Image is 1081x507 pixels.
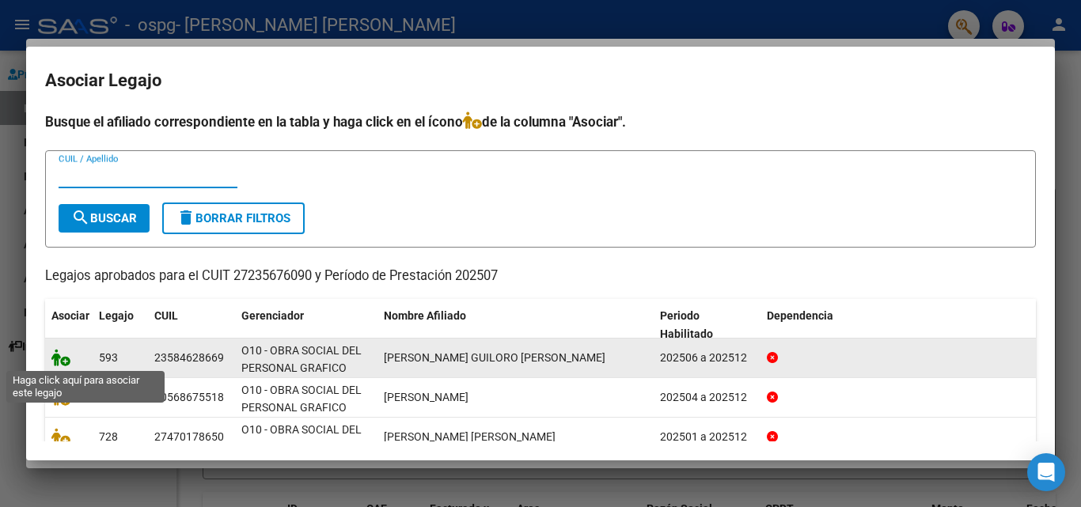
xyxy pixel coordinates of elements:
span: Legajo [99,309,134,322]
span: O10 - OBRA SOCIAL DEL PERSONAL GRAFICO [241,423,362,454]
span: Asociar [51,309,89,322]
span: Nombre Afiliado [384,309,466,322]
datatable-header-cell: Legajo [93,299,148,351]
div: 27470178650 [154,428,224,446]
div: 20568675518 [154,388,224,407]
span: Dependencia [767,309,833,322]
datatable-header-cell: CUIL [148,299,235,351]
span: 728 [99,430,118,443]
datatable-header-cell: Dependencia [760,299,1037,351]
span: 872 [99,391,118,403]
span: PEREZ GUILORO BORIS [384,351,605,364]
button: Buscar [59,204,150,233]
span: Gerenciador [241,309,304,322]
div: 202506 a 202512 [660,349,754,367]
div: 202501 a 202512 [660,428,754,446]
span: ALDERETE SOFIA ANABELLA MILAGROS [384,430,556,443]
datatable-header-cell: Gerenciador [235,299,377,351]
span: 593 [99,351,118,364]
mat-icon: search [71,208,90,227]
datatable-header-cell: Nombre Afiliado [377,299,654,351]
button: Borrar Filtros [162,202,305,234]
h2: Asociar Legajo [45,66,1036,96]
span: Periodo Habilitado [660,309,713,340]
div: 202504 a 202512 [660,388,754,407]
span: Buscar [71,211,137,225]
span: CUIL [154,309,178,322]
mat-icon: delete [176,208,195,227]
div: 23584628669 [154,349,224,367]
span: O10 - OBRA SOCIAL DEL PERSONAL GRAFICO [241,384,362,414]
span: O10 - OBRA SOCIAL DEL PERSONAL GRAFICO [241,344,362,375]
span: GONZALEZ FRANCO VLADIMIR [384,391,468,403]
datatable-header-cell: Asociar [45,299,93,351]
datatable-header-cell: Periodo Habilitado [654,299,760,351]
p: Legajos aprobados para el CUIT 27235676090 y Período de Prestación 202507 [45,267,1036,286]
span: Borrar Filtros [176,211,290,225]
div: Open Intercom Messenger [1027,453,1065,491]
h4: Busque el afiliado correspondiente en la tabla y haga click en el ícono de la columna "Asociar". [45,112,1036,132]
